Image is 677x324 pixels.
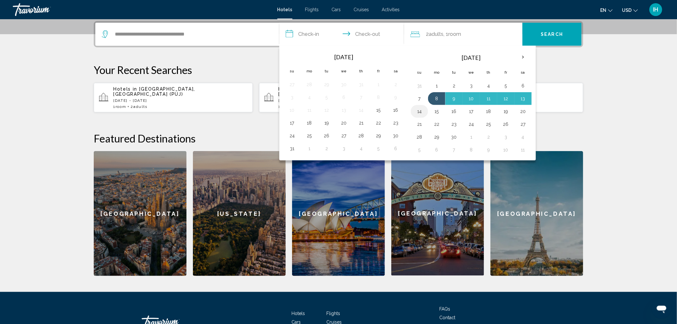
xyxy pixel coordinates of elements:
[193,151,286,276] a: [US_STATE]
[373,118,384,127] button: Day 22
[449,120,459,129] button: Day 23
[449,107,459,116] button: Day 16
[622,8,632,13] span: USD
[501,145,511,154] button: Day 10
[115,104,126,109] span: Room
[356,106,366,115] button: Day 14
[133,104,147,109] span: Adults
[432,145,442,154] button: Day 6
[373,131,384,140] button: Day 29
[414,94,425,103] button: Day 7
[356,80,366,89] button: Day 31
[439,306,450,312] a: FAQs
[292,311,305,316] a: Hotels
[466,94,476,103] button: Day 10
[391,144,401,153] button: Day 6
[490,151,583,276] a: [GEOGRAPHIC_DATA]
[287,93,297,102] button: Day 3
[304,93,315,102] button: Day 4
[287,118,297,127] button: Day 17
[382,7,400,12] a: Activities
[356,131,366,140] button: Day 28
[518,94,528,103] button: Day 13
[439,315,455,320] a: Contact
[466,81,476,90] button: Day 3
[305,7,319,12] span: Flights
[356,93,366,102] button: Day 7
[292,151,385,276] a: [GEOGRAPHIC_DATA]
[94,83,253,113] button: Hotels in [GEOGRAPHIC_DATA], [GEOGRAPHIC_DATA] (PUJ)[DATE] - [DATE]1Room2Adults
[653,6,658,13] span: IH
[279,86,361,97] span: [GEOGRAPHIC_DATA], [GEOGRAPHIC_DATA] (PUJ)
[356,118,366,127] button: Day 21
[514,50,532,65] button: Next month
[327,311,340,316] a: Flights
[304,131,315,140] button: Day 25
[449,94,459,103] button: Day 9
[354,7,369,12] a: Cruises
[414,107,425,116] button: Day 14
[339,80,349,89] button: Day 30
[651,298,672,319] iframe: Button to launch messaging window
[391,131,401,140] button: Day 30
[94,63,583,76] p: Your Recent Searches
[391,151,484,276] div: [GEOGRAPHIC_DATA]
[332,7,341,12] a: Cars
[443,30,461,39] span: , 1
[483,133,494,142] button: Day 2
[287,106,297,115] button: Day 10
[601,5,613,15] button: Change language
[414,81,425,90] button: Day 31
[279,86,303,92] span: Hotels in
[601,8,607,13] span: en
[501,81,511,90] button: Day 5
[373,80,384,89] button: Day 1
[501,94,511,103] button: Day 12
[449,81,459,90] button: Day 2
[301,50,387,64] th: [DATE]
[322,131,332,140] button: Day 26
[113,86,195,97] span: [GEOGRAPHIC_DATA], [GEOGRAPHIC_DATA] (PUJ)
[391,151,484,276] a: [GEOGRAPHIC_DATA]
[304,144,315,153] button: Day 1
[94,151,187,276] a: [GEOGRAPHIC_DATA]
[304,118,315,127] button: Day 18
[432,94,442,103] button: Day 8
[113,86,137,92] span: Hotels in
[449,145,459,154] button: Day 7
[483,94,494,103] button: Day 11
[279,23,404,46] button: Check in and out dates
[432,81,442,90] button: Day 1
[426,30,443,39] span: 2
[279,98,413,103] p: [DATE] - [DATE]
[287,80,297,89] button: Day 27
[432,107,442,116] button: Day 15
[518,120,528,129] button: Day 27
[113,98,248,103] p: [DATE] - [DATE]
[414,133,425,142] button: Day 28
[518,133,528,142] button: Day 4
[501,133,511,142] button: Day 3
[518,145,528,154] button: Day 11
[432,120,442,129] button: Day 22
[541,32,563,37] span: Search
[304,80,315,89] button: Day 28
[404,23,522,46] button: Travelers: 2 adults, 0 children
[322,118,332,127] button: Day 19
[428,50,514,65] th: [DATE]
[429,31,443,37] span: Adults
[501,107,511,116] button: Day 19
[339,118,349,127] button: Day 20
[391,106,401,115] button: Day 16
[304,106,315,115] button: Day 11
[466,133,476,142] button: Day 1
[483,120,494,129] button: Day 25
